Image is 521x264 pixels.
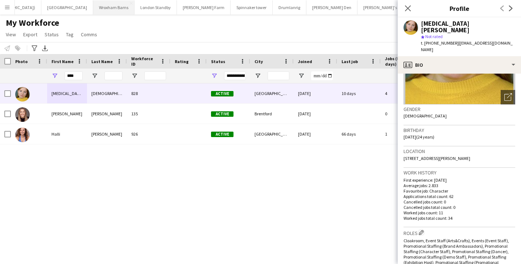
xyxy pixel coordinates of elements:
[404,134,434,140] span: [DATE] (24 years)
[87,124,127,144] div: [PERSON_NAME]
[404,148,515,154] h3: Location
[404,188,515,194] p: Favourite job: Character
[404,177,515,183] p: First experience: [DATE]
[385,56,415,67] span: Jobs (last 90 days)
[177,0,231,15] button: [PERSON_NAME] Farm
[144,71,166,80] input: Workforce ID Filter Input
[342,59,358,64] span: Last job
[501,90,515,104] div: Open photos pop-in
[66,31,74,38] span: Tag
[298,73,305,79] button: Open Filter Menu
[81,31,97,38] span: Comms
[381,83,428,103] div: 4
[15,128,30,142] img: Halli Pattison
[298,59,312,64] span: Joined
[78,30,100,39] a: Comms
[404,205,515,210] p: Cancelled jobs total count: 0
[131,56,157,67] span: Workforce ID
[42,30,62,39] a: Status
[404,113,447,119] span: [DEMOGRAPHIC_DATA]
[425,34,443,39] span: Not rated
[45,31,59,38] span: Status
[15,87,30,102] img: Alli Paajanen
[250,104,294,124] div: Brentford
[404,183,515,188] p: Average jobs: 2.833
[47,104,87,124] div: [PERSON_NAME]
[231,0,273,15] button: Spinnaker tower
[104,71,123,80] input: Last Name Filter Input
[6,31,16,38] span: View
[15,107,30,122] img: Sallie-Beth Lawless
[6,17,59,28] span: My Workforce
[127,124,170,144] div: 926
[404,169,515,176] h3: Work history
[211,132,233,137] span: Active
[91,73,98,79] button: Open Filter Menu
[41,0,93,15] button: [GEOGRAPHIC_DATA]
[91,59,113,64] span: Last Name
[131,73,138,79] button: Open Filter Menu
[211,111,233,117] span: Active
[404,156,470,161] span: [STREET_ADDRESS][PERSON_NAME]
[30,44,39,53] app-action-btn: Advanced filters
[357,0,412,15] button: [PERSON_NAME]'s Den
[47,124,87,144] div: Halli
[93,0,135,15] button: Wroxham Barns
[381,104,428,124] div: 0
[211,59,225,64] span: Status
[404,194,515,199] p: Applications total count: 62
[404,199,515,205] p: Cancelled jobs count: 0
[255,73,261,79] button: Open Filter Menu
[421,40,513,52] span: | [EMAIL_ADDRESS][DOMAIN_NAME]
[15,59,28,64] span: Photo
[381,124,428,144] div: 1
[294,83,337,103] div: [DATE]
[51,59,74,64] span: First Name
[65,71,83,80] input: First Name Filter Input
[268,71,289,80] input: City Filter Input
[127,83,170,103] div: 828
[87,83,127,103] div: [DEMOGRAPHIC_DATA]
[421,40,459,46] span: t. [PHONE_NUMBER]
[135,0,177,15] button: London Standby
[211,73,218,79] button: Open Filter Menu
[337,83,381,103] div: 10 days
[404,127,515,133] h3: Birthday
[211,91,233,96] span: Active
[404,210,515,215] p: Worked jobs count: 11
[306,0,357,15] button: [PERSON_NAME] Den
[250,124,294,144] div: [GEOGRAPHIC_DATA]
[47,83,87,103] div: [MEDICAL_DATA]
[337,124,381,144] div: 66 days
[294,104,337,124] div: [DATE]
[421,20,515,33] div: [MEDICAL_DATA][PERSON_NAME]
[311,71,333,80] input: Joined Filter Input
[404,106,515,112] h3: Gender
[51,73,58,79] button: Open Filter Menu
[127,104,170,124] div: 135
[175,59,189,64] span: Rating
[3,30,19,39] a: View
[63,30,77,39] a: Tag
[398,56,521,74] div: Bio
[404,215,515,221] p: Worked jobs total count: 34
[250,83,294,103] div: [GEOGRAPHIC_DATA]
[255,59,263,64] span: City
[273,0,306,15] button: Drumlanrig
[404,229,515,236] h3: Roles
[87,104,127,124] div: [PERSON_NAME]
[398,4,521,13] h3: Profile
[41,44,49,53] app-action-btn: Export XLSX
[20,30,40,39] a: Export
[294,124,337,144] div: [DATE]
[23,31,37,38] span: Export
